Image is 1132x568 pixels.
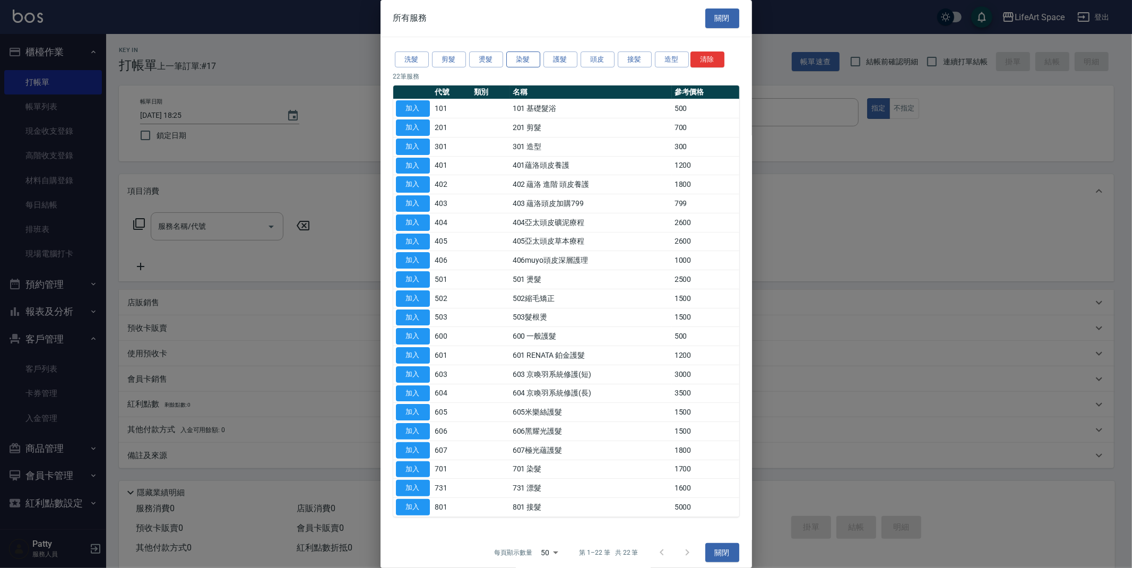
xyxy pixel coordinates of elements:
[396,366,430,383] button: 加入
[433,422,471,441] td: 606
[396,234,430,250] button: 加入
[510,85,672,99] th: 名稱
[579,548,638,557] p: 第 1–22 筆 共 22 筆
[396,442,430,459] button: 加入
[471,85,510,99] th: 類別
[433,403,471,422] td: 605
[433,270,471,289] td: 501
[433,498,471,517] td: 801
[510,99,672,118] td: 101 基礎髮浴
[396,499,430,515] button: 加入
[433,346,471,365] td: 601
[396,176,430,193] button: 加入
[672,422,739,441] td: 1500
[433,460,471,479] td: 701
[433,85,471,99] th: 代號
[433,213,471,232] td: 404
[672,99,739,118] td: 500
[510,308,672,327] td: 503髮根燙
[510,384,672,403] td: 604 京喚羽系統修護(長)
[510,270,672,289] td: 501 燙髮
[510,213,672,232] td: 404亞太頭皮礦泥療程
[581,51,615,68] button: 頭皮
[506,51,540,68] button: 染髮
[672,498,739,517] td: 5000
[396,119,430,136] button: 加入
[396,290,430,307] button: 加入
[396,309,430,326] button: 加入
[672,270,739,289] td: 2500
[510,498,672,517] td: 801 接髮
[396,480,430,496] button: 加入
[510,251,672,270] td: 406muyo頭皮深層護理
[510,289,672,308] td: 502縮毛矯正
[690,51,724,68] button: 清除
[510,175,672,194] td: 402 蘊洛 進階 頭皮養護
[705,8,739,28] button: 關閉
[672,479,739,498] td: 1600
[494,548,532,557] p: 每頁顯示數量
[396,423,430,440] button: 加入
[510,422,672,441] td: 606黑耀光護髮
[433,365,471,384] td: 603
[433,175,471,194] td: 402
[672,403,739,422] td: 1500
[393,13,427,23] span: 所有服務
[672,308,739,327] td: 1500
[433,232,471,251] td: 405
[672,156,739,175] td: 1200
[396,271,430,288] button: 加入
[543,51,577,68] button: 護髮
[672,85,739,99] th: 參考價格
[433,137,471,156] td: 301
[510,460,672,479] td: 701 染髮
[396,461,430,478] button: 加入
[672,175,739,194] td: 1800
[672,384,739,403] td: 3500
[396,385,430,402] button: 加入
[672,460,739,479] td: 1700
[469,51,503,68] button: 燙髮
[510,365,672,384] td: 603 京喚羽系統修護(短)
[672,289,739,308] td: 1500
[510,479,672,498] td: 731 漂髮
[433,327,471,346] td: 600
[618,51,652,68] button: 接髪
[433,289,471,308] td: 502
[672,232,739,251] td: 2600
[432,51,466,68] button: 剪髮
[672,118,739,137] td: 700
[396,214,430,231] button: 加入
[433,99,471,118] td: 101
[433,384,471,403] td: 604
[510,346,672,365] td: 601 RENATA 鉑金護髮
[510,156,672,175] td: 401蘊洛頭皮養護
[705,543,739,563] button: 關閉
[672,194,739,213] td: 799
[396,404,430,420] button: 加入
[433,194,471,213] td: 403
[510,137,672,156] td: 301 造型
[672,365,739,384] td: 3000
[433,441,471,460] td: 607
[396,158,430,174] button: 加入
[510,118,672,137] td: 201 剪髮
[433,156,471,175] td: 401
[537,538,562,567] div: 50
[395,51,429,68] button: 洗髮
[396,195,430,212] button: 加入
[510,194,672,213] td: 403 蘊洛頭皮加購799
[672,137,739,156] td: 300
[655,51,689,68] button: 造型
[510,403,672,422] td: 605米樂絲護髮
[510,327,672,346] td: 600 一般護髮
[510,441,672,460] td: 607極光蘊護髮
[510,232,672,251] td: 405亞太頭皮草本療程
[433,479,471,498] td: 731
[396,328,430,345] button: 加入
[396,347,430,364] button: 加入
[672,346,739,365] td: 1200
[672,327,739,346] td: 500
[433,251,471,270] td: 406
[396,100,430,117] button: 加入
